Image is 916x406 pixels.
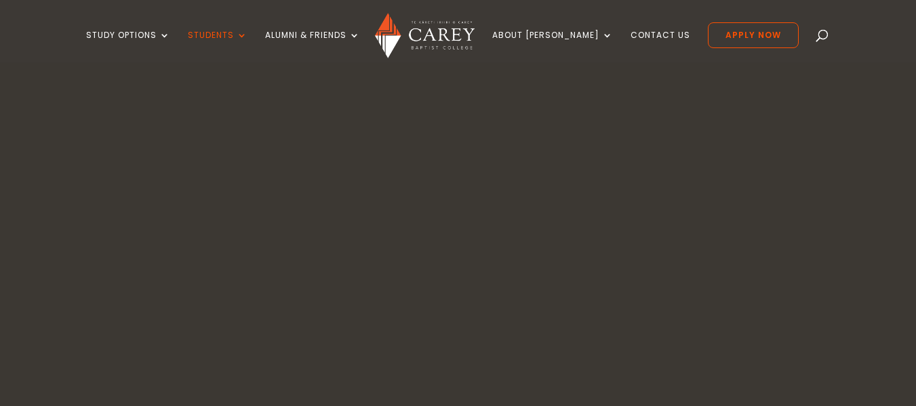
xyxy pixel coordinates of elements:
a: Study Options [86,31,170,62]
img: Carey Baptist College [375,13,475,58]
a: Alumni & Friends [265,31,360,62]
a: Contact Us [631,31,690,62]
a: Students [188,31,247,62]
a: Apply Now [708,22,799,48]
a: About [PERSON_NAME] [492,31,613,62]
